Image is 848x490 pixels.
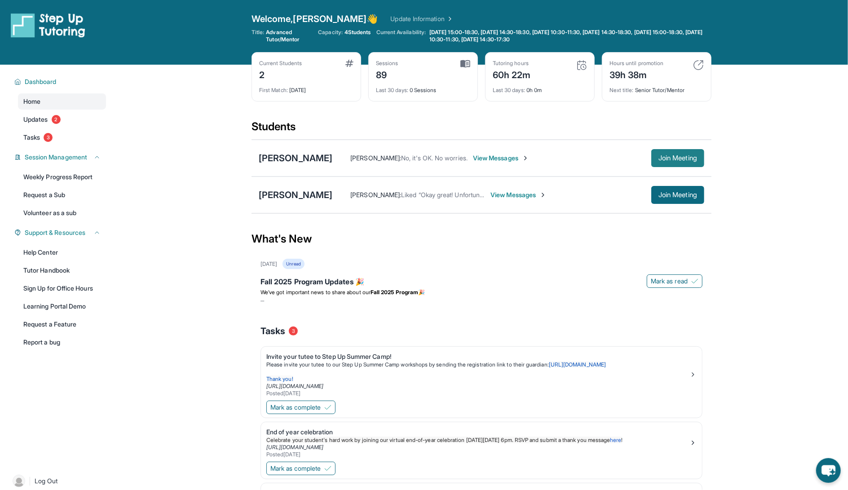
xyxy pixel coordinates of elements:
div: [DATE] [259,81,353,94]
a: Updates2 [18,111,106,128]
div: [PERSON_NAME] [259,189,332,201]
a: Sign Up for Office Hours [18,280,106,296]
span: Dashboard [25,77,57,86]
img: card [693,60,704,71]
span: Thank you! [266,375,293,382]
button: Join Meeting [651,186,704,204]
span: View Messages [490,190,547,199]
img: Chevron-Right [522,155,529,162]
a: Home [18,93,106,110]
span: Title: [252,29,264,43]
div: Invite your tutee to Step Up Summer Camp! [266,352,689,361]
span: First Match : [259,87,288,93]
div: Unread [283,259,304,269]
button: Mark as read [647,274,702,288]
a: Weekly Progress Report [18,169,106,185]
span: Home [23,97,40,106]
span: View Messages [473,154,529,163]
span: | [29,476,31,486]
a: Learning Portal Demo [18,298,106,314]
button: Join Meeting [651,149,704,167]
div: 89 [376,67,398,81]
a: End of year celebrationCelebrate your student's hard work by joining our virtual end-of-year cele... [261,422,702,460]
img: Mark as complete [324,404,331,411]
div: 2 [259,67,302,81]
span: [PERSON_NAME] : [350,154,401,162]
a: Request a Feature [18,316,106,332]
span: Log Out [35,477,58,486]
div: 60h 22m [493,67,531,81]
div: Hours until promotion [609,60,663,67]
div: Posted [DATE] [266,390,689,397]
a: [URL][DOMAIN_NAME] [266,444,323,450]
img: card [345,60,353,67]
span: Current Availability: [376,29,426,43]
img: Chevron-Right [539,191,547,199]
span: Last 30 days : [493,87,525,93]
div: End of year celebration [266,428,689,437]
a: [URL][DOMAIN_NAME] [549,361,606,368]
div: Students [252,119,711,139]
div: [DATE] [261,260,277,268]
span: Capacity: [318,29,343,36]
span: Support & Resources [25,228,85,237]
img: Mark as read [691,278,698,285]
div: 0h 0m [493,81,587,94]
button: chat-button [816,458,841,483]
div: 39h 38m [609,67,663,81]
a: Update Information [391,14,454,23]
strong: Fall 2025 Program [371,289,418,296]
button: Support & Resources [21,228,101,237]
span: Join Meeting [658,192,697,198]
span: Liked “Okay great! Unfortunately I am unable to begin [DATE] but [DATE] I am able.” [401,191,636,199]
a: [URL][DOMAIN_NAME] [266,383,323,389]
span: [DATE] 15:00-18:30, [DATE] 14:30-18:30, [DATE] 10:30-11:30, [DATE] 14:30-18:30, [DATE] 15:00-18:3... [429,29,710,43]
div: Senior Tutor/Mentor [609,81,704,94]
span: Celebrate your student's hard work by joining our virtual end-of-year celebration [DATE][DATE] 6p... [266,437,610,443]
span: [PERSON_NAME] : [350,191,401,199]
a: Report a bug [18,334,106,350]
button: Session Management [21,153,101,162]
div: Posted [DATE] [266,451,689,458]
span: Advanced Tutor/Mentor [266,29,313,43]
a: Volunteer as a sub [18,205,106,221]
img: Mark as complete [324,465,331,472]
span: Mark as complete [270,403,321,412]
span: Tasks [261,325,285,337]
img: card [460,60,470,68]
img: logo [11,13,85,38]
span: 4 Students [344,29,371,36]
span: 3 [289,327,298,335]
div: 0 Sessions [376,81,470,94]
span: Updates [23,115,48,124]
a: Tasks3 [18,129,106,146]
span: Mark as complete [270,464,321,473]
span: 🎉 [418,289,425,296]
span: Welcome, [PERSON_NAME] 👋 [252,13,378,25]
img: Chevron Right [445,14,454,23]
span: 2 [52,115,61,124]
span: Session Management [25,153,87,162]
button: Dashboard [21,77,101,86]
div: What's New [252,219,711,259]
p: Please invite your tutee to our Step Up Summer Camp workshops by sending the registration link to... [266,361,689,368]
a: [DATE] 15:00-18:30, [DATE] 14:30-18:30, [DATE] 10:30-11:30, [DATE] 14:30-18:30, [DATE] 15:00-18:3... [428,29,711,43]
img: user-img [13,475,25,487]
div: [PERSON_NAME] [259,152,332,164]
span: Tasks [23,133,40,142]
img: card [576,60,587,71]
div: Current Students [259,60,302,67]
span: Last 30 days : [376,87,408,93]
a: here [610,437,621,443]
a: Help Center [18,244,106,260]
span: No, it's OK. No worries. [401,154,468,162]
div: Fall 2025 Program Updates 🎉 [261,276,702,289]
a: Tutor Handbook [18,262,106,278]
a: Invite your tutee to Step Up Summer Camp!Please invite your tutee to our Step Up Summer Camp work... [261,347,702,399]
button: Mark as complete [266,401,336,414]
div: Tutoring hours [493,60,531,67]
span: We’ve got important news to share about our [261,289,371,296]
span: 3 [44,133,53,142]
span: Join Meeting [658,155,697,161]
button: Mark as complete [266,462,336,475]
